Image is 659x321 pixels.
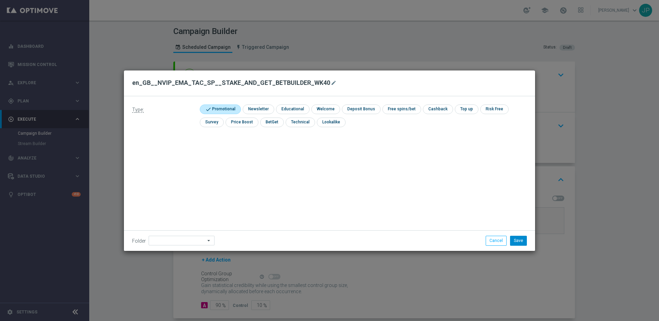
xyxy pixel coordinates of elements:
[510,236,527,245] button: Save
[330,79,339,87] button: mode_edit
[132,107,144,113] span: Type:
[206,236,212,245] i: arrow_drop_down
[132,238,146,244] label: Folder
[331,80,336,86] i: mode_edit
[132,79,330,87] h2: en_GB__NVIP_EMA_TAC_SP__STAKE_AND_GET_BETBUILDER_WK40
[486,236,507,245] button: Cancel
